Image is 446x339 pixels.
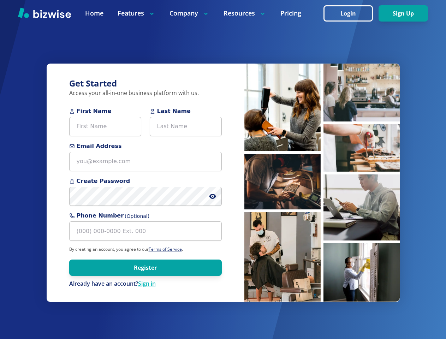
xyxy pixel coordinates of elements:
[323,5,373,22] button: Login
[244,212,321,302] img: Barber cutting hair
[138,280,156,287] a: Sign in
[69,78,222,89] h3: Get Started
[118,9,155,18] p: Features
[69,89,222,97] p: Access your all-in-one business platform with us.
[379,5,428,22] button: Sign Up
[69,280,222,288] div: Already have an account?Sign in
[150,107,222,115] span: Last Name
[149,246,182,252] a: Terms of Service
[85,9,103,18] a: Home
[244,64,321,151] img: Hairstylist blow drying hair
[69,117,141,136] input: First Name
[323,124,400,172] img: Pastry chef making pastries
[224,9,266,18] p: Resources
[280,9,301,18] a: Pricing
[18,7,71,18] img: Bizwise Logo
[69,107,141,115] span: First Name
[323,243,400,302] img: Cleaner sanitizing windows
[69,221,222,241] input: (000) 000-0000 Ext. 000
[69,260,222,276] button: Register
[69,152,222,171] input: you@example.com
[69,142,222,150] span: Email Address
[323,174,400,240] img: Man working on laptop
[125,213,149,220] span: (Optional)
[69,177,222,185] span: Create Password
[379,10,428,17] a: Sign Up
[69,212,222,220] span: Phone Number
[323,64,400,121] img: People waiting at coffee bar
[170,9,209,18] p: Company
[69,246,222,252] p: By creating an account, you agree to our .
[323,10,379,17] a: Login
[244,154,321,209] img: Man inspecting coffee beans
[150,117,222,136] input: Last Name
[69,280,222,288] p: Already have an account?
